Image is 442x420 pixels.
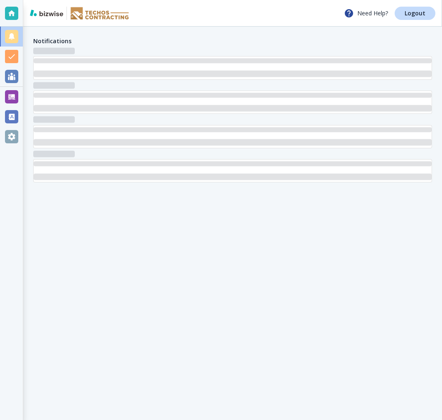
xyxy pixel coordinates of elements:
h4: Notifications [33,37,71,45]
a: Logout [395,7,435,20]
p: Logout [405,10,425,16]
img: bizwise [30,10,63,16]
p: Need Help? [344,8,388,18]
img: Techos Exteriors Roofing & Siding [70,7,130,20]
